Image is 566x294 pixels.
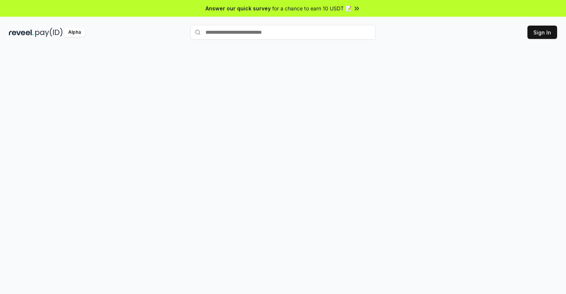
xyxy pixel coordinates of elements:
[527,26,557,39] button: Sign In
[35,28,63,37] img: pay_id
[64,28,85,37] div: Alpha
[9,28,34,37] img: reveel_dark
[272,4,352,12] span: for a chance to earn 10 USDT 📝
[205,4,271,12] span: Answer our quick survey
